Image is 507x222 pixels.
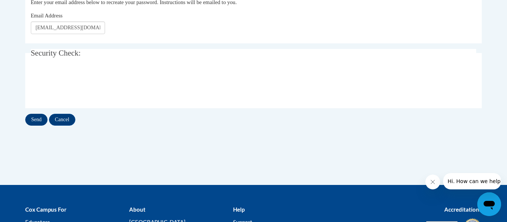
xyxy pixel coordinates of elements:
b: Cox Campus For [25,206,66,213]
span: Security Check: [31,49,81,57]
span: Email Address [31,13,63,19]
input: Cancel [49,114,75,126]
iframe: Button to launch messaging window [477,192,501,216]
b: About [129,206,145,213]
span: Hi. How can we help? [4,5,60,11]
b: Accreditations [444,206,482,213]
b: Help [233,206,245,213]
iframe: Message from company [443,173,501,189]
iframe: reCAPTCHA [31,70,144,99]
input: Send [25,114,48,126]
iframe: Close message [425,175,440,189]
input: Email [31,21,105,34]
